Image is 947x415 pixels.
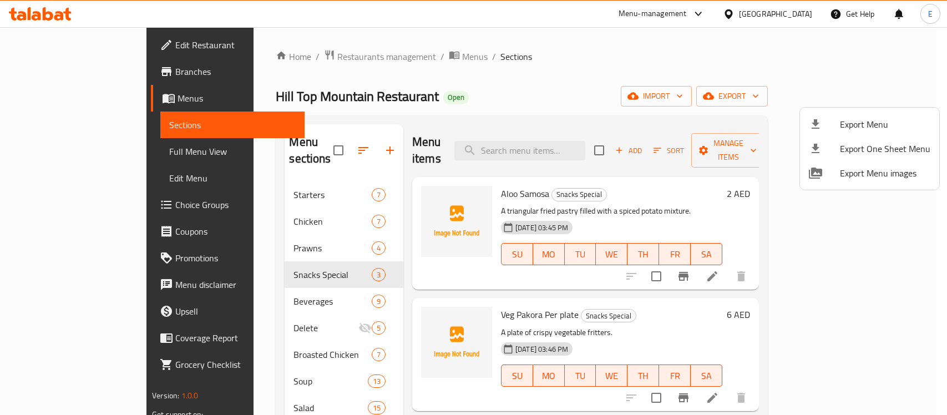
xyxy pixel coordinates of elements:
[840,118,930,131] span: Export Menu
[840,142,930,155] span: Export One Sheet Menu
[800,136,939,161] li: Export one sheet menu items
[800,112,939,136] li: Export menu items
[840,166,930,180] span: Export Menu images
[800,161,939,185] li: Export Menu images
